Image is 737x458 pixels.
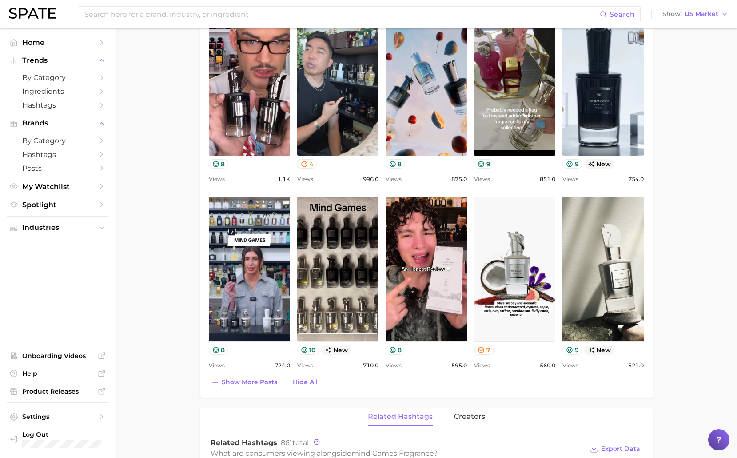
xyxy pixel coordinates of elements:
[209,376,279,389] button: Show more posts
[7,367,108,380] a: Help
[7,385,108,398] a: Product Releases
[7,180,108,193] a: My Watchlist
[7,134,108,148] a: by Category
[562,159,582,169] button: 9
[662,12,682,16] span: Show
[685,12,718,16] span: US Market
[363,174,378,185] span: 996.0
[7,84,108,98] a: Ingredients
[474,159,494,169] button: 9
[7,148,108,161] a: Hashtags
[7,198,108,212] a: Spotlight
[474,360,490,371] span: Views
[584,159,615,169] span: new
[474,174,490,185] span: Views
[297,159,318,169] button: 4
[7,117,108,130] button: Brands
[451,174,467,185] span: 875.0
[7,71,108,84] a: by Category
[22,164,93,173] span: Posts
[601,445,640,453] span: Export Data
[454,413,485,421] span: creators
[9,8,56,19] img: SPATE
[209,346,229,355] button: 8
[22,352,93,360] span: Onboarding Videos
[22,413,93,421] span: Settings
[7,54,108,67] button: Trends
[540,174,555,185] span: 851.0
[275,360,290,371] span: 724.0
[211,438,277,447] span: Related Hashtags
[22,101,93,109] span: Hashtags
[562,174,578,185] span: Views
[351,449,434,458] span: mind games fragrance
[386,360,402,371] span: Views
[321,346,351,355] span: new
[386,159,406,169] button: 8
[84,7,600,22] input: Search here for a brand, industry, or ingredient
[562,360,578,371] span: Views
[209,159,229,169] button: 8
[628,174,644,185] span: 754.0
[540,360,555,371] span: 560.0
[22,137,93,145] span: by Category
[7,410,108,423] a: Settings
[22,182,93,191] span: My Watchlist
[22,73,93,82] span: by Category
[22,430,101,438] span: Log Out
[22,370,93,378] span: Help
[297,360,313,371] span: Views
[474,346,494,355] button: 7
[209,360,225,371] span: Views
[660,8,730,20] button: ShowUS Market
[628,360,644,371] span: 521.0
[562,346,582,355] button: 9
[22,150,93,159] span: Hashtags
[222,378,277,386] span: Show more posts
[7,428,108,451] a: Log out. Currently logged in with e-mail yzhan@estee.com.
[22,56,93,64] span: Trends
[588,443,642,455] button: Export Data
[7,221,108,234] button: Industries
[22,119,93,127] span: Brands
[291,376,320,388] button: Hide All
[22,38,93,47] span: Home
[386,174,402,185] span: Views
[297,346,319,355] button: 10
[22,224,93,232] span: Industries
[363,360,378,371] span: 710.0
[368,413,433,421] span: related hashtags
[22,87,93,96] span: Ingredients
[281,438,309,447] span: total
[22,387,93,395] span: Product Releases
[297,174,313,185] span: Views
[22,201,93,209] span: Spotlight
[610,10,635,19] span: Search
[386,346,406,355] button: 8
[278,174,290,185] span: 1.1k
[209,174,225,185] span: Views
[7,36,108,49] a: Home
[7,349,108,362] a: Onboarding Videos
[293,378,318,386] span: Hide All
[7,98,108,112] a: Hashtags
[7,161,108,175] a: Posts
[281,438,292,447] span: 861
[451,360,467,371] span: 595.0
[584,346,615,355] span: new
